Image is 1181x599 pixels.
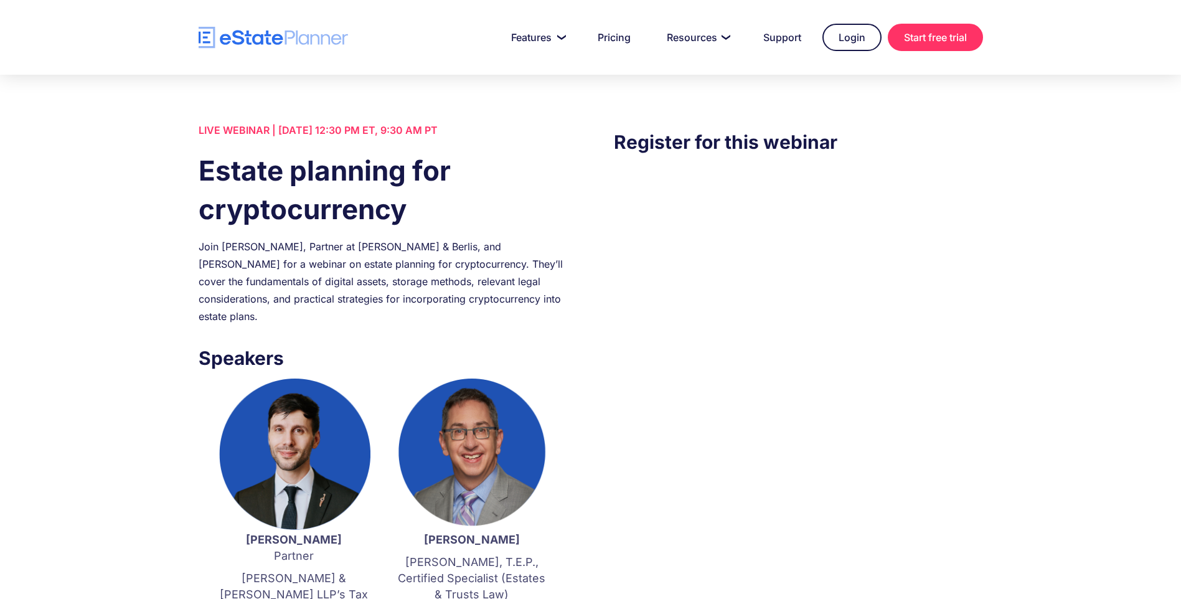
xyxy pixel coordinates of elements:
[246,533,342,546] strong: [PERSON_NAME]
[199,151,567,229] h1: Estate planning for cryptocurrency
[424,533,520,546] strong: [PERSON_NAME]
[496,25,576,50] a: Features
[199,121,567,139] div: LIVE WEBINAR | [DATE] 12:30 PM ET, 9:30 AM PT
[888,24,983,51] a: Start free trial
[614,181,982,393] iframe: Form 0
[199,238,567,325] div: Join [PERSON_NAME], Partner at [PERSON_NAME] & Berlis, and [PERSON_NAME] for a webinar on estate ...
[199,27,348,49] a: home
[583,25,646,50] a: Pricing
[217,532,370,564] p: Partner
[614,128,982,156] h3: Register for this webinar
[652,25,742,50] a: Resources
[822,24,882,51] a: Login
[748,25,816,50] a: Support
[199,344,567,372] h3: Speakers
